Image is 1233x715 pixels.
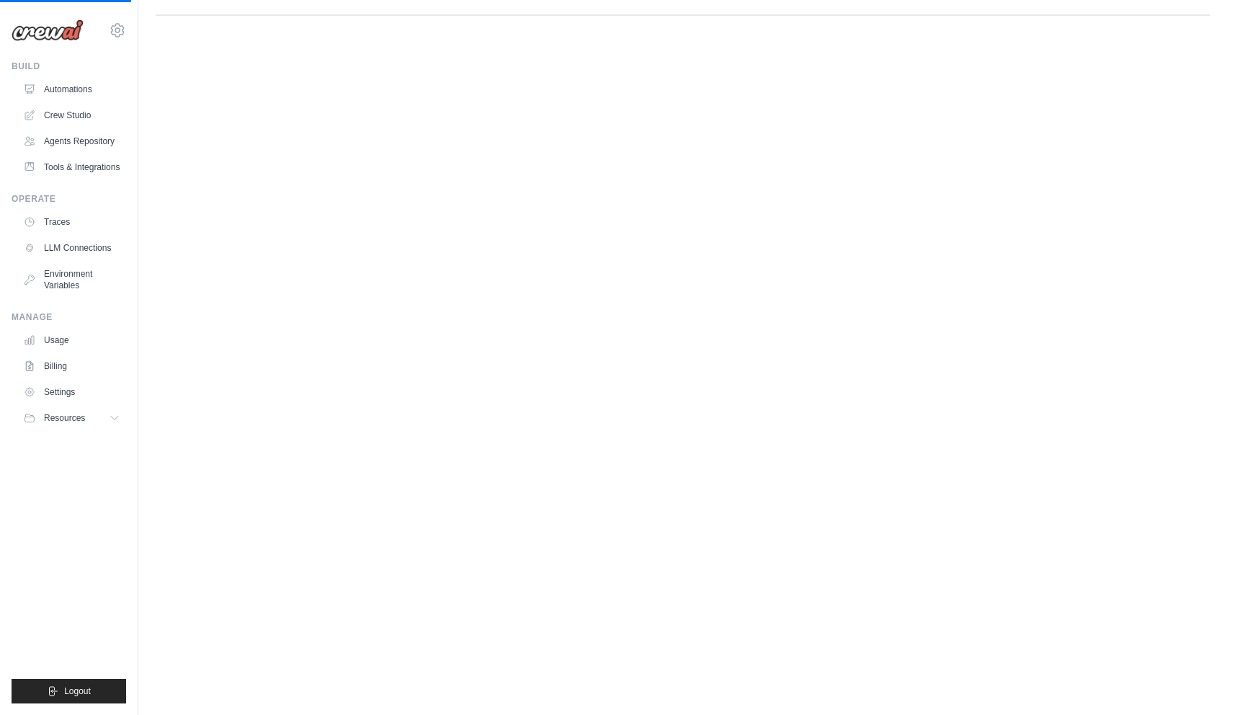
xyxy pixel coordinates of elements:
iframe: Chat Widget [1161,646,1233,715]
a: Billing [17,355,126,378]
a: Tools & Integrations [17,156,126,179]
a: LLM Connections [17,236,126,259]
a: Usage [17,329,126,352]
img: Logo [12,19,84,41]
a: Agents Repository [17,130,126,153]
div: Manage [12,311,126,323]
button: Logout [12,679,126,703]
span: Resources [44,412,85,424]
span: Logout [64,685,91,697]
div: Operate [12,193,126,205]
a: Settings [17,381,126,404]
a: Automations [17,78,126,101]
a: Environment Variables [17,262,126,297]
div: Build [12,61,126,72]
button: Resources [17,407,126,430]
a: Crew Studio [17,104,126,127]
a: Traces [17,210,126,234]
